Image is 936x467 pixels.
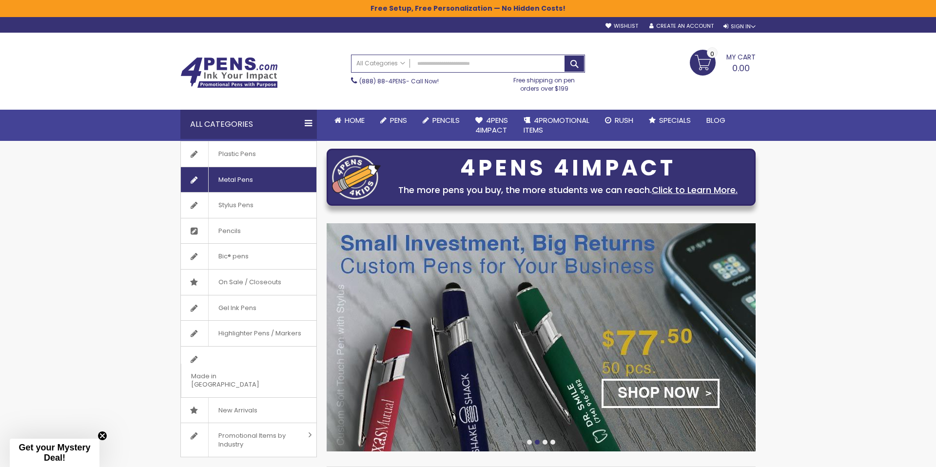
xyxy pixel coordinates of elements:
[181,364,292,397] span: Made in [GEOGRAPHIC_DATA]
[615,115,633,125] span: Rush
[327,110,372,131] a: Home
[208,398,267,423] span: New Arrivals
[181,321,316,346] a: Highlighter Pens / Markers
[597,110,641,131] a: Rush
[208,270,291,295] span: On Sale / Closeouts
[699,110,733,131] a: Blog
[659,115,691,125] span: Specials
[181,398,316,423] a: New Arrivals
[208,423,305,457] span: Promotional Items by Industry
[181,244,316,269] a: Bic® pens
[524,115,589,135] span: 4PROMOTIONAL ITEMS
[723,23,756,30] div: Sign In
[181,423,316,457] a: Promotional Items by Industry
[19,443,90,463] span: Get your Mystery Deal!
[181,270,316,295] a: On Sale / Closeouts
[351,55,410,71] a: All Categories
[97,431,107,441] button: Close teaser
[180,110,317,139] div: All Categories
[181,141,316,167] a: Plastic Pens
[208,244,258,269] span: Bic® pens
[356,59,405,67] span: All Categories
[10,439,99,467] div: Get your Mystery Deal!Close teaser
[359,77,406,85] a: (888) 88-4PENS
[327,223,756,451] img: /custom-soft-touch-pen-metal-barrel.html
[386,158,750,178] div: 4PENS 4IMPACT
[386,183,750,197] div: The more pens you buy, the more students we can reach.
[181,295,316,321] a: Gel Ink Pens
[710,49,714,58] span: 0
[732,62,750,74] span: 0.00
[641,110,699,131] a: Specials
[181,167,316,193] a: Metal Pens
[180,57,278,88] img: 4Pens Custom Pens and Promotional Products
[649,22,714,30] a: Create an Account
[332,155,381,199] img: four_pen_logo.png
[359,77,439,85] span: - Call Now!
[468,110,516,141] a: 4Pens4impact
[181,218,316,244] a: Pencils
[181,193,316,218] a: Stylus Pens
[706,115,725,125] span: Blog
[475,115,508,135] span: 4Pens 4impact
[652,184,738,196] a: Click to Learn More.
[504,73,585,92] div: Free shipping on pen orders over $199
[372,110,415,131] a: Pens
[415,110,468,131] a: Pencils
[208,167,263,193] span: Metal Pens
[605,22,638,30] a: Wishlist
[208,321,311,346] span: Highlighter Pens / Markers
[690,50,756,74] a: 0.00 0
[208,218,251,244] span: Pencils
[516,110,597,141] a: 4PROMOTIONALITEMS
[208,141,266,167] span: Plastic Pens
[432,115,460,125] span: Pencils
[208,295,266,321] span: Gel Ink Pens
[181,347,316,397] a: Made in [GEOGRAPHIC_DATA]
[208,193,263,218] span: Stylus Pens
[390,115,407,125] span: Pens
[345,115,365,125] span: Home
